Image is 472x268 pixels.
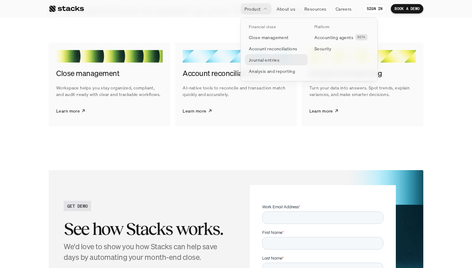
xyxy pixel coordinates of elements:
p: Turn your data into answers. Spot trends, explain variances, and make smarter decisions. [309,84,416,98]
p: Security [314,45,331,52]
h4: Account reconciliations [183,68,289,79]
p: Careers [336,6,352,12]
a: Journal entries [245,54,307,65]
a: Careers [332,3,356,14]
p: Learn more [56,108,80,114]
h2: BETA [357,35,366,39]
p: Product [244,6,261,12]
a: Accounting agentsBETA [311,32,373,43]
h4: Close management [56,68,163,79]
a: Privacy Policy [74,119,101,124]
a: Security [311,43,373,54]
a: Learn more [183,103,212,119]
a: Resources [301,3,330,14]
p: Close management [249,34,289,41]
p: BOOK A DEMO [395,7,420,11]
a: Learn more [56,103,86,119]
h2: GET DEMO [67,203,88,209]
a: Learn more [309,103,339,119]
p: Learn more [309,108,333,114]
p: Account reconciliations [249,45,297,52]
a: Close management [245,32,307,43]
p: Platform [314,25,330,29]
p: Journal entries [249,57,279,63]
p: Accounting agents [314,34,353,41]
p: Workspace helps you stay organized, compliant, and audit-ready with clear and trackable workflows. [56,84,163,98]
h4: We'd love to show you how Stacks can help save days by automating your month-end close. [64,241,231,262]
a: Account reconciliations [245,43,307,54]
a: BOOK A DEMO [391,4,423,13]
p: AI-native tools to reconcile and transaction match quickly and accurately. [183,84,289,98]
p: Financial close [249,25,276,29]
p: Analysis and reporting [249,68,295,74]
a: About us [273,3,299,14]
p: Resources [304,6,327,12]
h2: See how Stacks works. [64,219,231,239]
a: Analysis and reporting [245,65,307,77]
p: About us [277,6,295,12]
p: SIGN IN [367,7,383,11]
p: Learn more [183,108,206,114]
a: SIGN IN [363,4,386,13]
